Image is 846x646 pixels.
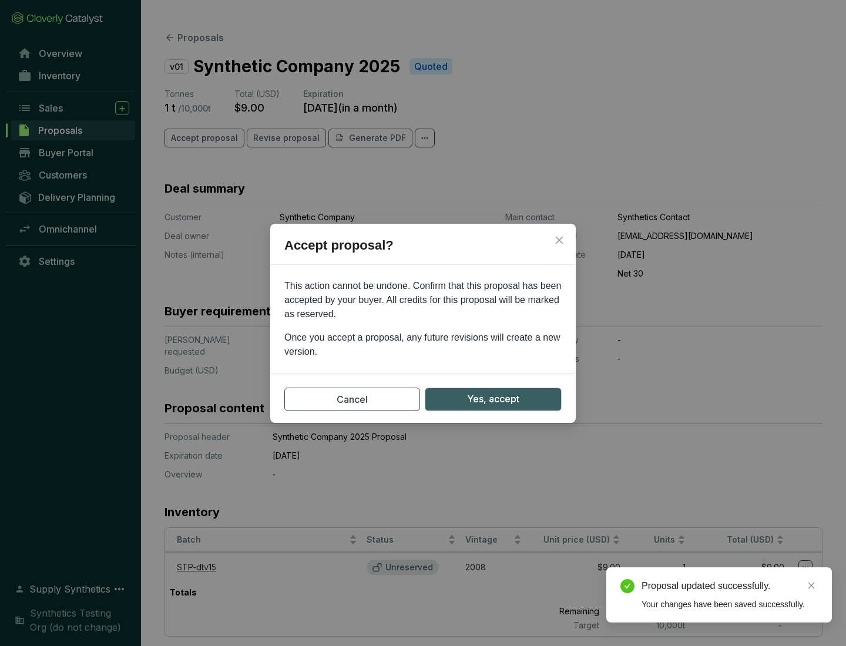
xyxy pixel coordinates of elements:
[805,579,818,592] a: Close
[284,388,420,411] button: Cancel
[642,598,818,611] div: Your changes have been saved successfully.
[550,235,569,245] span: Close
[425,388,562,411] button: Yes, accept
[270,235,576,265] h2: Accept proposal?
[550,231,569,250] button: Close
[620,579,634,593] span: check-circle
[284,279,562,321] p: This action cannot be undone. Confirm that this proposal has been accepted by your buyer. All cre...
[807,581,815,590] span: close
[284,331,562,359] p: Once you accept a proposal, any future revisions will create a new version.
[642,579,818,593] div: Proposal updated successfully.
[467,392,519,406] span: Yes, accept
[337,392,368,406] span: Cancel
[555,235,564,245] span: close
